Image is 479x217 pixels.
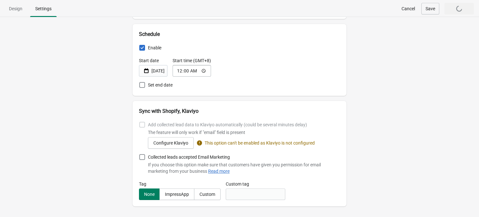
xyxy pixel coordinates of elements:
span: Start time (GMT+8) [173,58,211,63]
span: Settings [35,6,52,11]
button: Save [421,3,439,14]
span: Design [9,6,22,11]
button: Cancel [398,3,419,14]
button: ImpressApp [159,188,194,200]
div: Start date [139,57,167,64]
div: None [144,192,155,197]
span: Configure Klaviyo [153,140,188,146]
span: Custom tag [226,181,249,187]
span: Enable [148,45,161,50]
button: Configure Klaviyo [148,137,194,149]
span: Collected leads accepted Email Marketing [148,154,230,160]
span: Set end date [148,82,173,88]
span: Cancel [402,6,415,11]
div: Custom [199,192,215,197]
h2: Schedule [139,30,340,38]
h2: Sync with Shopify, Klaviyo [139,107,340,115]
span: Save [426,6,435,11]
div: ImpressApp [165,192,189,197]
button: Custom [194,188,221,200]
div: This option can't be enabled as Klaviyo is not configured [197,140,315,146]
span: The feature will only work if "email" field is present [148,130,245,135]
button: None [139,188,160,200]
span: If you choose this option make sure that customers have given you permission for email marketing ... [148,162,321,174]
span: Add collected lead data to Klaviyo automatically (could be several minutes delay) [148,122,307,127]
span: Tag [139,181,146,187]
a: Read more [208,169,230,174]
div: [DATE] [151,67,165,75]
